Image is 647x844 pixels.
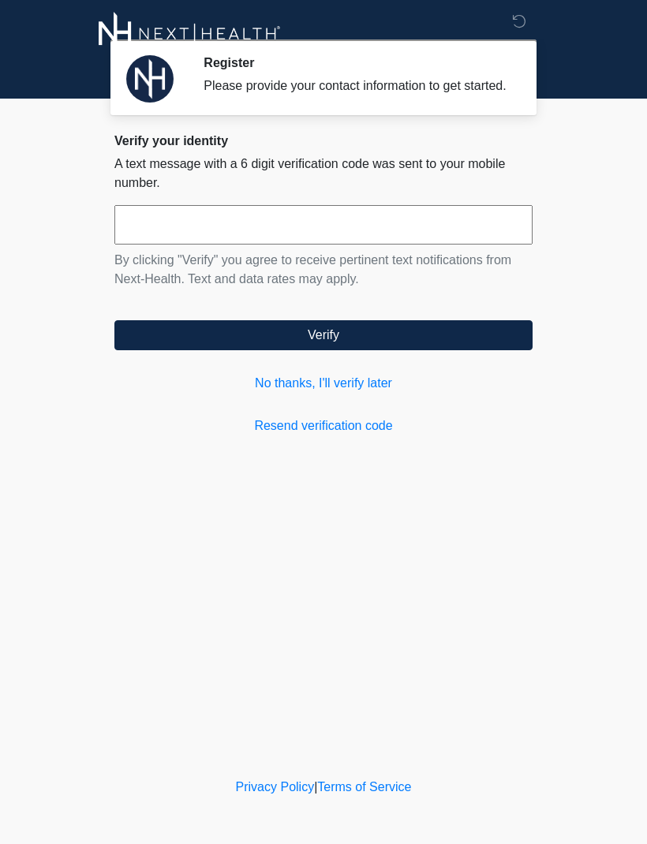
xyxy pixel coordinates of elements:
a: No thanks, I'll verify later [114,374,533,393]
a: Privacy Policy [236,780,315,794]
a: | [314,780,317,794]
a: Terms of Service [317,780,411,794]
p: A text message with a 6 digit verification code was sent to your mobile number. [114,155,533,192]
h2: Verify your identity [114,133,533,148]
div: Please provide your contact information to get started. [204,77,509,95]
button: Verify [114,320,533,350]
img: Next-Health Logo [99,12,281,55]
p: By clicking "Verify" you agree to receive pertinent text notifications from Next-Health. Text and... [114,251,533,289]
a: Resend verification code [114,416,533,435]
img: Agent Avatar [126,55,174,103]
